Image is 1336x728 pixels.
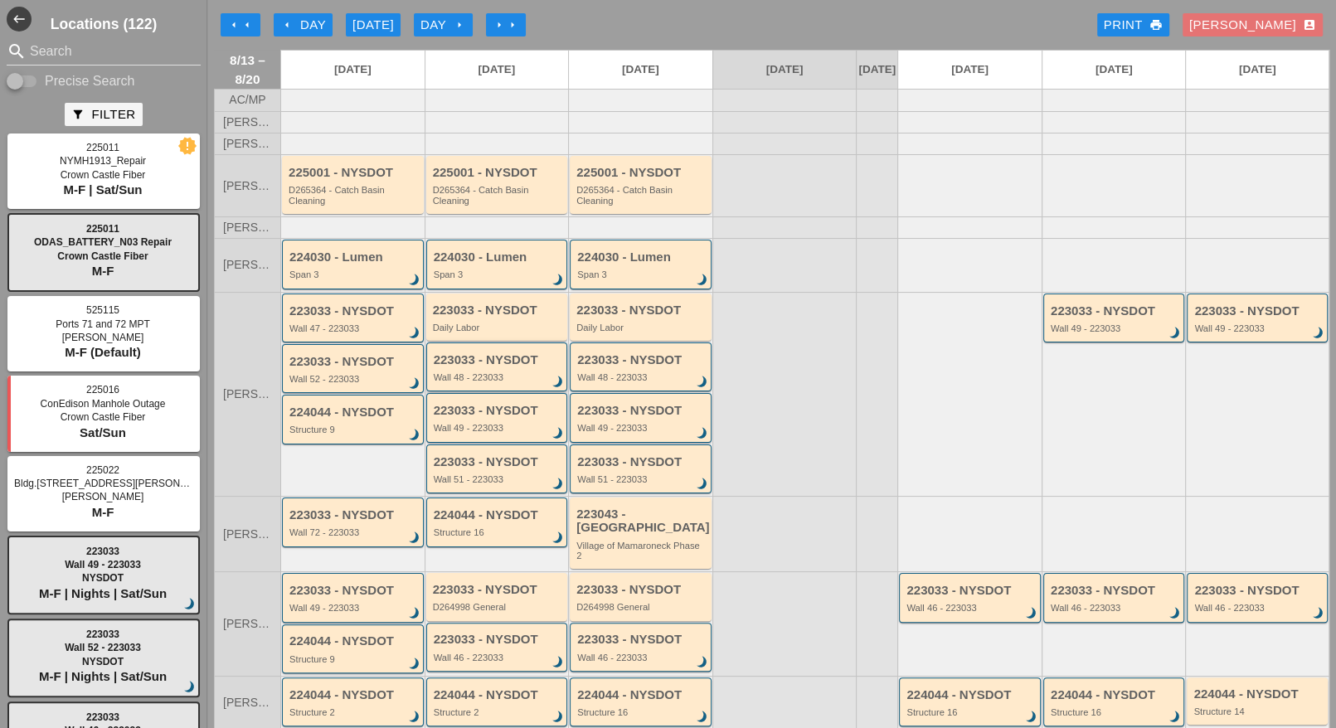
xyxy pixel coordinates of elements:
[274,13,333,36] button: Day
[289,185,420,206] div: D265364 - Catch Basin Cleaning
[1051,688,1180,702] div: 224044 - NYSDOT
[223,388,272,400] span: [PERSON_NAME]
[289,654,419,664] div: Structure 9
[65,345,141,359] span: M-F (Default)
[577,707,707,717] div: Structure 16
[180,138,195,153] i: new_releases
[1194,603,1323,613] div: Wall 46 - 223033
[63,182,142,197] span: M-F | Sat/Sun
[434,508,563,522] div: 224044 - NYSDOT
[549,425,567,443] i: brightness_3
[576,323,707,332] div: Daily Labor
[906,603,1036,613] div: Wall 46 - 223033
[425,51,569,89] a: [DATE]
[62,491,144,502] span: [PERSON_NAME]
[289,688,419,702] div: 224044 - NYSDOT
[577,474,707,484] div: Wall 51 - 223033
[56,318,149,330] span: Ports 71 and 72 MPT
[71,108,85,121] i: filter_alt
[71,105,135,124] div: Filter
[713,51,857,89] a: [DATE]
[61,411,146,423] span: Crown Castle Fiber
[433,323,564,332] div: Daily Labor
[281,51,425,89] a: [DATE]
[406,708,424,726] i: brightness_3
[1167,604,1185,623] i: brightness_3
[86,629,119,640] span: 223033
[434,527,563,537] div: Structure 16
[181,595,199,614] i: brightness_3
[80,425,126,439] span: Sat/Sun
[576,303,707,318] div: 223033 - NYSDOT
[289,269,419,279] div: Span 3
[223,259,272,271] span: [PERSON_NAME]
[549,475,567,493] i: brightness_3
[576,541,707,561] div: Village of Mamaroneck Phase 2
[549,271,567,289] i: brightness_3
[289,425,419,434] div: Structure 9
[289,250,419,265] div: 224030 - Lumen
[14,478,217,489] span: Bldg.[STREET_ADDRESS][PERSON_NAME]
[223,116,272,129] span: [PERSON_NAME]
[898,51,1042,89] a: [DATE]
[289,405,419,420] div: 224044 - NYSDOT
[352,16,394,35] div: [DATE]
[1193,706,1324,716] div: Structure 14
[577,372,707,382] div: Wall 48 - 223033
[434,353,563,367] div: 223033 - NYSDOT
[549,529,567,547] i: brightness_3
[577,269,707,279] div: Span 3
[289,355,419,369] div: 223033 - NYSDOT
[1309,604,1328,623] i: brightness_3
[221,13,260,36] button: Move Back 1 Week
[289,634,419,648] div: 224044 - NYSDOT
[223,221,272,234] span: [PERSON_NAME]
[1167,708,1185,726] i: brightness_3
[576,583,707,597] div: 223033 - NYSDOT
[289,584,419,598] div: 223033 - NYSDOT
[86,464,119,476] span: 225022
[434,633,563,647] div: 223033 - NYSDOT
[280,16,326,35] div: Day
[289,707,419,717] div: Structure 2
[289,304,419,318] div: 223033 - NYSDOT
[577,455,707,469] div: 223033 - NYSDOT
[434,250,563,265] div: 224030 - Lumen
[39,669,167,683] span: M-F | Nights | Sat/Sun
[1051,584,1180,598] div: 223033 - NYSDOT
[346,13,401,36] button: [DATE]
[1167,324,1185,342] i: brightness_3
[60,155,146,167] span: NYMH1913_Repair
[1051,707,1180,717] div: Structure 16
[433,583,564,597] div: 223033 - NYSDOT
[577,423,707,433] div: Wall 49 - 223033
[39,586,167,600] span: M-F | Nights | Sat/Sun
[577,353,707,367] div: 223033 - NYSDOT
[1149,18,1163,32] i: print
[34,236,172,248] span: ODAS_BATTERY_N03 Repair
[434,455,563,469] div: 223033 - NYSDOT
[693,653,712,672] i: brightness_3
[7,7,32,32] i: west
[30,38,177,65] input: Search
[693,475,712,493] i: brightness_3
[1193,687,1324,701] div: 224044 - NYSDOT
[406,655,424,673] i: brightness_3
[92,505,114,519] span: M-F
[86,546,119,557] span: 223033
[41,398,166,410] span: ConEdison Manhole Outage
[1051,603,1180,613] div: Wall 46 - 223033
[86,711,119,723] span: 223033
[576,602,707,612] div: D264998 General
[576,507,707,535] div: 223043 - [GEOGRAPHIC_DATA]
[577,633,707,647] div: 223033 - NYSDOT
[433,303,564,318] div: 223033 - NYSDOT
[506,18,519,32] i: arrow_right
[7,71,201,91] div: Enable Precise search to match search terms exactly.
[223,138,272,150] span: [PERSON_NAME]
[1023,604,1041,623] i: brightness_3
[65,642,141,653] span: Wall 52 - 223033
[223,180,272,192] span: [PERSON_NAME]
[576,166,707,180] div: 225001 - NYSDOT
[693,425,712,443] i: brightness_3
